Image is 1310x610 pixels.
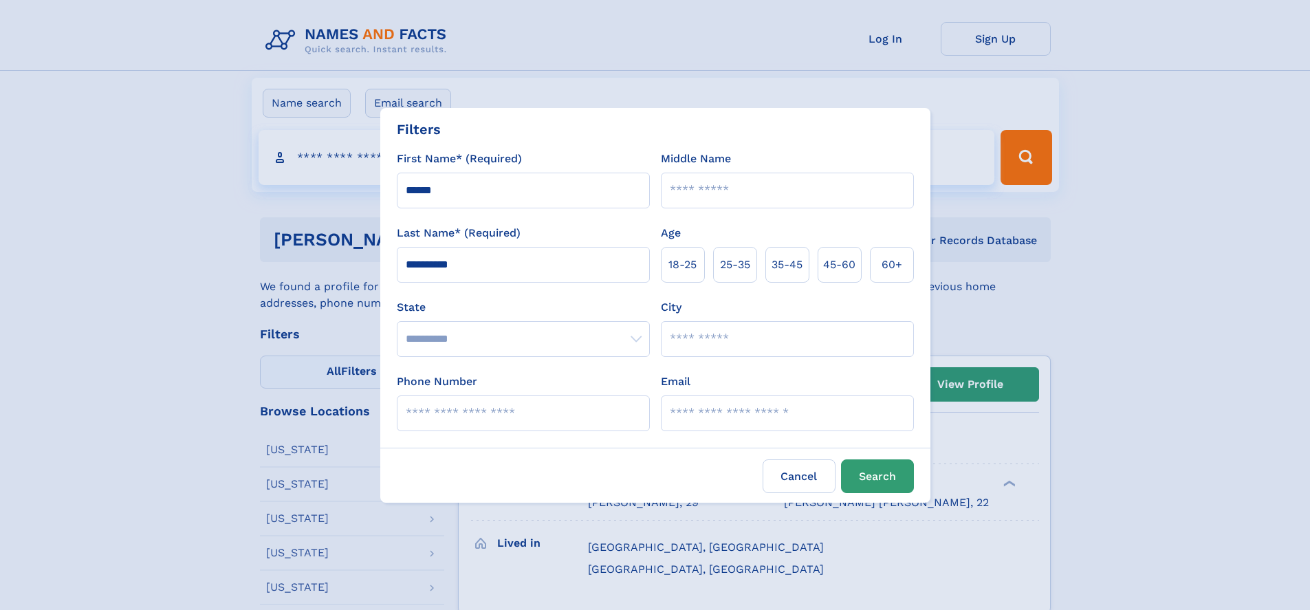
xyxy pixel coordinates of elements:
label: First Name* (Required) [397,151,522,167]
label: Cancel [763,459,836,493]
label: State [397,299,650,316]
span: 18‑25 [668,257,697,273]
label: Age [661,225,681,241]
label: City [661,299,681,316]
button: Search [841,459,914,493]
span: 35‑45 [772,257,803,273]
label: Email [661,373,690,390]
label: Phone Number [397,373,477,390]
label: Middle Name [661,151,731,167]
div: Filters [397,119,441,140]
label: Last Name* (Required) [397,225,521,241]
span: 60+ [882,257,902,273]
span: 25‑35 [720,257,750,273]
span: 45‑60 [823,257,855,273]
